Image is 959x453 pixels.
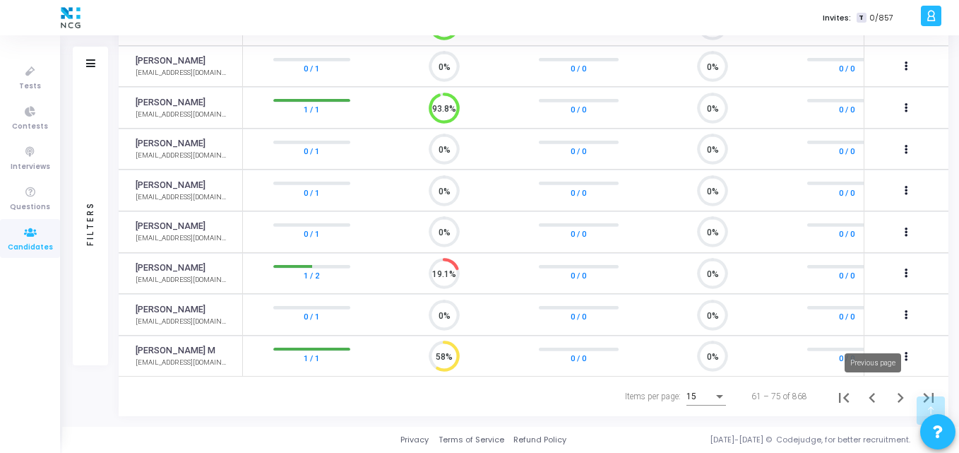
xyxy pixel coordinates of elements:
[830,382,858,411] button: First page
[571,102,586,117] a: 0 / 0
[136,358,228,368] div: [EMAIL_ADDRESS][DOMAIN_NAME]
[625,390,681,403] div: Items per page:
[915,382,943,411] button: Last page
[304,144,319,158] a: 0 / 1
[84,146,97,301] div: Filters
[136,96,205,110] a: [PERSON_NAME]
[400,434,429,446] a: Privacy
[136,275,228,286] div: [EMAIL_ADDRESS][DOMAIN_NAME]
[304,185,319,199] a: 0 / 1
[136,68,228,78] div: [EMAIL_ADDRESS][DOMAIN_NAME]
[886,382,915,411] button: Next page
[823,12,851,24] label: Invites:
[57,4,84,32] img: logo
[858,382,886,411] button: Previous page
[686,392,696,401] span: 15
[571,185,586,199] a: 0 / 0
[304,227,319,241] a: 0 / 1
[136,344,215,358] a: [PERSON_NAME] M
[839,185,854,199] a: 0 / 0
[839,61,854,76] a: 0 / 0
[839,102,854,117] a: 0 / 0
[571,61,586,76] a: 0 / 0
[571,310,586,324] a: 0 / 0
[439,434,504,446] a: Terms of Service
[136,317,228,327] div: [EMAIL_ADDRESS][DOMAIN_NAME]
[136,192,228,203] div: [EMAIL_ADDRESS][DOMAIN_NAME]
[571,269,586,283] a: 0 / 0
[839,310,854,324] a: 0 / 0
[839,144,854,158] a: 0 / 0
[304,102,319,117] a: 1 / 1
[136,151,228,161] div: [EMAIL_ADDRESS][DOMAIN_NAME]
[136,54,205,68] a: [PERSON_NAME]
[857,13,866,23] span: T
[751,390,807,403] div: 61 – 75 of 868
[845,353,901,372] div: Previous page
[571,144,586,158] a: 0 / 0
[8,242,53,254] span: Candidates
[11,161,50,173] span: Interviews
[304,269,319,283] a: 1 / 2
[304,310,319,324] a: 0 / 1
[136,261,205,275] a: [PERSON_NAME]
[304,61,319,76] a: 0 / 1
[513,434,566,446] a: Refund Policy
[839,227,854,241] a: 0 / 0
[12,121,48,133] span: Contests
[571,227,586,241] a: 0 / 0
[869,12,893,24] span: 0/857
[839,269,854,283] a: 0 / 0
[136,220,205,233] a: [PERSON_NAME]
[686,392,726,402] mat-select: Items per page:
[136,233,228,244] div: [EMAIL_ADDRESS][DOMAIN_NAME]
[571,351,586,365] a: 0 / 0
[136,303,205,317] a: [PERSON_NAME]
[136,137,205,151] a: [PERSON_NAME]
[136,179,205,192] a: [PERSON_NAME]
[19,81,41,93] span: Tests
[10,201,50,213] span: Questions
[136,110,228,120] div: [EMAIL_ADDRESS][DOMAIN_NAME]
[304,351,319,365] a: 1 / 1
[566,434,941,446] div: [DATE]-[DATE] © Codejudge, for better recruitment.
